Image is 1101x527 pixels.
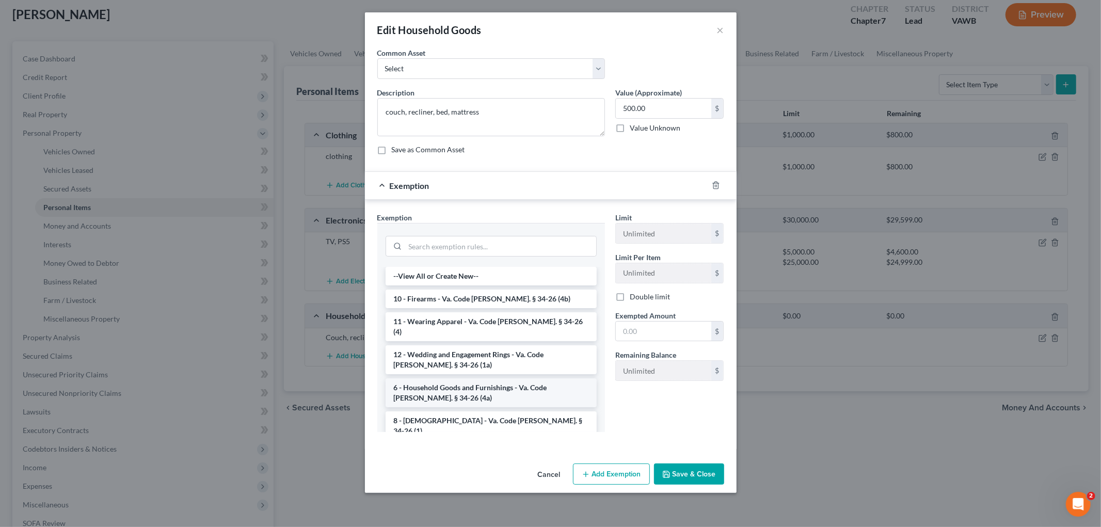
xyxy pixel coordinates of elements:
input: -- [616,361,711,380]
span: Exemption [377,213,412,222]
input: -- [616,263,711,283]
label: Save as Common Asset [392,145,465,155]
div: Edit Household Goods [377,23,482,37]
input: 0.00 [616,322,711,341]
div: $ [711,223,724,243]
div: $ [711,99,724,118]
button: Save & Close [654,464,724,485]
label: Value (Approximate) [615,87,682,98]
input: 0.00 [616,99,711,118]
button: Cancel [530,465,569,485]
div: $ [711,361,724,380]
li: 12 - Wedding and Engagement Rings - Va. Code [PERSON_NAME]. § 34-26 (1a) [386,345,597,374]
label: Double limit [630,292,670,302]
span: Description [377,88,415,97]
button: × [717,24,724,36]
span: 2 [1087,492,1095,500]
span: Limit [615,213,632,222]
li: 10 - Firearms - Va. Code [PERSON_NAME]. § 34-26 (4b) [386,290,597,308]
iframe: Intercom live chat [1066,492,1091,517]
label: Remaining Balance [615,349,676,360]
div: $ [711,322,724,341]
li: 8 - [DEMOGRAPHIC_DATA] - Va. Code [PERSON_NAME]. § 34-26 (1) [386,411,597,440]
div: $ [711,263,724,283]
label: Common Asset [377,47,426,58]
li: 11 - Wearing Apparel - Va. Code [PERSON_NAME]. § 34-26 (4) [386,312,597,341]
span: Exempted Amount [615,311,676,320]
li: --View All or Create New-- [386,267,597,285]
button: Add Exemption [573,464,650,485]
label: Value Unknown [630,123,680,133]
input: -- [616,223,711,243]
label: Limit Per Item [615,252,661,263]
span: Exemption [390,181,429,190]
input: Search exemption rules... [405,236,596,256]
li: 6 - Household Goods and Furnishings - Va. Code [PERSON_NAME]. § 34-26 (4a) [386,378,597,407]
